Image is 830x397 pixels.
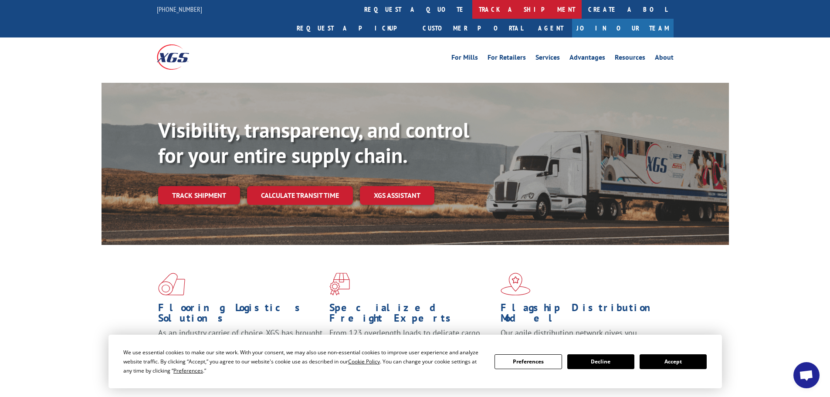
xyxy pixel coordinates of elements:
[416,19,529,37] a: Customer Portal
[329,302,494,328] h1: Specialized Freight Experts
[348,358,380,365] span: Cookie Policy
[158,328,322,359] span: As an industry carrier of choice, XGS has brought innovation and dedication to flooring logistics...
[158,273,185,295] img: xgs-icon-total-supply-chain-intelligence-red
[329,328,494,366] p: From 123 overlength loads to delicate cargo, our experienced staff knows the best way to move you...
[501,302,665,328] h1: Flagship Distribution Model
[158,116,469,169] b: Visibility, transparency, and control for your entire supply chain.
[329,273,350,295] img: xgs-icon-focused-on-flooring-red
[123,348,484,375] div: We use essential cookies to make our site work. With your consent, we may also use non-essential ...
[567,354,634,369] button: Decline
[615,54,645,64] a: Resources
[535,54,560,64] a: Services
[158,186,240,204] a: Track shipment
[360,186,434,205] a: XGS ASSISTANT
[157,5,202,14] a: [PHONE_NUMBER]
[529,19,572,37] a: Agent
[501,273,531,295] img: xgs-icon-flagship-distribution-model-red
[108,335,722,388] div: Cookie Consent Prompt
[572,19,674,37] a: Join Our Team
[495,354,562,369] button: Preferences
[640,354,707,369] button: Accept
[793,362,820,388] div: Open chat
[247,186,353,205] a: Calculate transit time
[488,54,526,64] a: For Retailers
[655,54,674,64] a: About
[290,19,416,37] a: Request a pickup
[173,367,203,374] span: Preferences
[158,302,323,328] h1: Flooring Logistics Solutions
[569,54,605,64] a: Advantages
[501,328,661,348] span: Our agile distribution network gives you nationwide inventory management on demand.
[451,54,478,64] a: For Mills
